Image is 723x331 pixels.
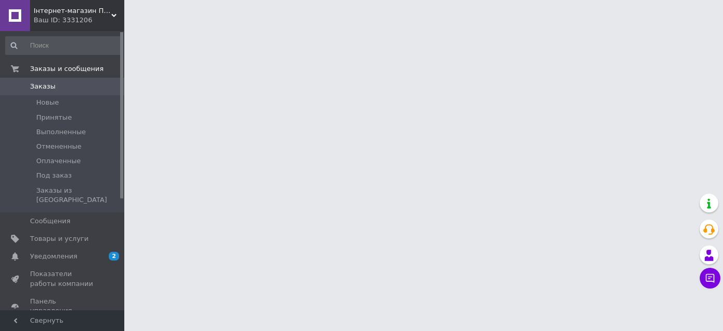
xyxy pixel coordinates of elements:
[30,252,77,261] span: Уведомления
[30,64,104,74] span: Заказы и сообщения
[30,297,96,315] span: Панель управления
[5,36,122,55] input: Поиск
[36,142,81,151] span: Отмененные
[36,127,86,137] span: Выполненные
[34,6,111,16] span: Інтернет-магазин Перлина
[36,156,81,166] span: Оплаченные
[36,186,121,205] span: Заказы из [GEOGRAPHIC_DATA]
[36,98,59,107] span: Новые
[30,269,96,288] span: Показатели работы компании
[36,113,72,122] span: Принятые
[30,217,70,226] span: Сообщения
[30,234,89,243] span: Товары и услуги
[700,268,720,289] button: Чат с покупателем
[109,252,119,261] span: 2
[30,82,55,91] span: Заказы
[34,16,124,25] div: Ваш ID: 3331206
[36,171,71,180] span: Под заказ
